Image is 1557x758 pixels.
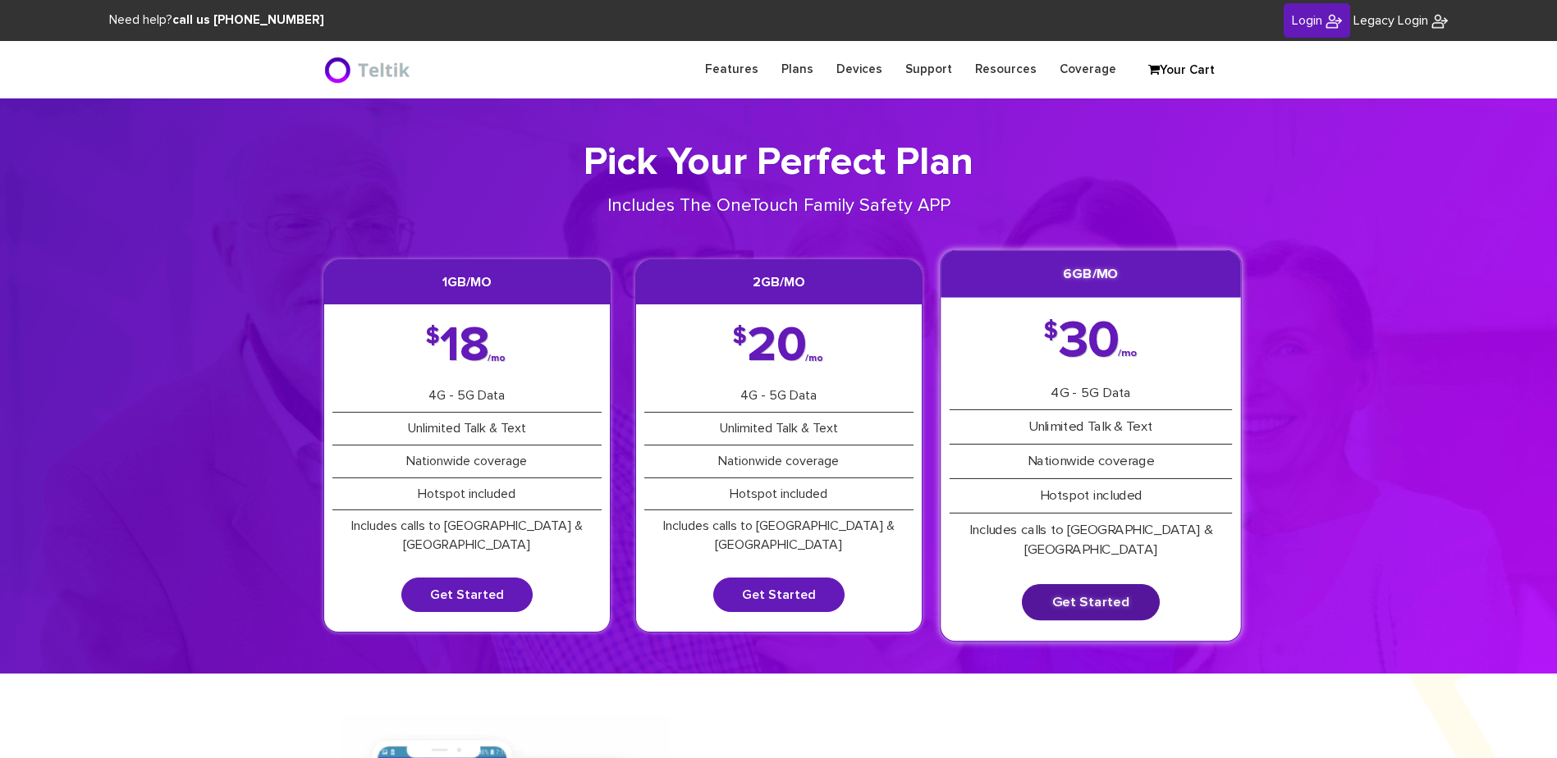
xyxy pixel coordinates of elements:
li: Nationwide coverage [949,445,1231,480]
li: Unlimited Talk & Text [332,413,602,445]
img: BriteX [1431,13,1448,30]
h3: 2GB/mo [636,260,922,304]
span: Need help? [109,14,324,26]
img: BriteX [1326,13,1342,30]
a: Get Started [1022,584,1160,620]
a: Get Started [713,578,845,612]
h3: 6GB/mo [941,251,1240,297]
a: Your Cart [1140,58,1222,83]
span: /mo [488,355,506,362]
li: Includes calls to [GEOGRAPHIC_DATA] & [GEOGRAPHIC_DATA] [332,510,602,561]
span: Login [1292,14,1322,27]
li: Unlimited Talk & Text [644,413,914,445]
div: 20 [733,329,825,363]
a: Legacy Login [1353,11,1448,30]
span: $ [733,329,747,345]
a: Resources [964,53,1048,85]
a: Support [894,53,964,85]
span: /mo [1118,350,1137,358]
div: 18 [426,329,507,363]
span: $ [426,329,440,345]
a: Devices [825,53,894,85]
a: Get Started [401,578,533,612]
li: Hotspot included [332,478,602,511]
h1: Pick Your Perfect Plan [323,139,1234,187]
span: /mo [805,355,823,362]
img: BriteX [323,53,414,86]
a: Plans [770,53,825,85]
li: Nationwide coverage [332,445,602,478]
li: 4G - 5G Data [644,380,914,413]
li: Unlimited Talk & Text [949,411,1231,445]
li: Hotspot included [644,478,914,511]
li: Nationwide coverage [644,445,914,478]
p: Includes The OneTouch Family Safety APP [551,194,1006,219]
div: 30 [1042,323,1138,359]
li: 4G - 5G Data [949,377,1231,411]
li: Includes calls to [GEOGRAPHIC_DATA] & [GEOGRAPHIC_DATA] [949,514,1231,567]
h3: 1GB/mo [324,260,610,304]
strong: call us [PHONE_NUMBER] [172,14,324,26]
li: 4G - 5G Data [332,380,602,413]
li: Includes calls to [GEOGRAPHIC_DATA] & [GEOGRAPHIC_DATA] [644,510,914,561]
a: Coverage [1048,53,1128,85]
span: Legacy Login [1353,14,1428,27]
li: Hotspot included [949,479,1231,514]
a: Features [694,53,770,85]
span: $ [1042,323,1057,340]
